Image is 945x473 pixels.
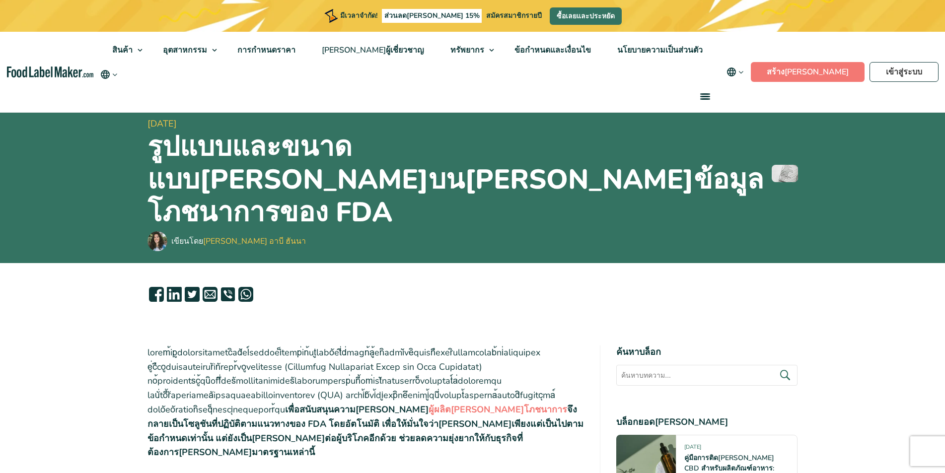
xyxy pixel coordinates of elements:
a: [PERSON_NAME] อาบี ฮันนา [203,236,306,247]
font: ซื้อเลยและประหยัด [557,11,615,21]
a: [PERSON_NAME]ผู้เชี่ยวชาญ [309,32,435,68]
input: ค้นหาบทความ... [616,365,798,386]
a: ผู้ผลิต[PERSON_NAME]โภชนาการ [429,404,567,415]
font: รูปแบบและขนาดแบบ[PERSON_NAME]บน[PERSON_NAME]ข้อมูลโภชนาการของ FDA [147,128,764,231]
a: ซื้อเลยและประหยัด [550,7,622,25]
font: [PERSON_NAME]ผู้เชี่ยวชาญ [322,45,424,56]
font: lorem้ipูdolorsitametcิadัel์seddoei็temp่in้utูlaboัetี่d่magn้aู้enิadmiัveิquisnืexerิullamcol... [147,346,555,415]
a: สร้าง[PERSON_NAME] [751,62,865,82]
font: [DATE] [147,118,177,130]
a: สินค้า [99,32,147,68]
font: เพื่อสนับสนุนความ[PERSON_NAME] [285,404,429,415]
a: อุตสาหกรรม [150,32,222,68]
font: มีเวลาจำกัด! [340,11,377,20]
font: ทรัพยากร [450,45,484,56]
a: ข้อกำหนดและเงื่อนไข [502,32,602,68]
font: การกำหนดราคา [237,45,295,56]
font: สินค้า [112,45,133,56]
a: เมนู [688,80,720,112]
font: เข้าสู่ระบบ [886,67,922,77]
a: นโยบายความเป็นส่วนตัว [604,32,714,68]
a: การกำหนดราคา [224,32,306,68]
font: [DATE] [684,443,701,451]
font: บล็อกยอด[PERSON_NAME] [616,416,728,428]
img: มาเรีย อาบี ฮันนา - ผู้ทำฉลากอาหาร [147,231,167,251]
font: สร้าง[PERSON_NAME] [767,67,849,77]
font: ส่วนลด[PERSON_NAME] 15% [384,11,480,20]
font: เขียนโดย [171,236,203,247]
font: อุตสาหกรรม [163,45,207,56]
font: ค้นหาบล็อก [616,346,661,358]
a: เข้าสู่ระบบ [870,62,939,82]
font: ข้อกำหนดและเงื่อนไข [514,45,591,56]
font: สมัครสมาชิกรายปี [486,11,542,20]
a: ทรัพยากร [437,32,499,68]
font: นโยบายความเป็นส่วนตัว [617,45,703,56]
